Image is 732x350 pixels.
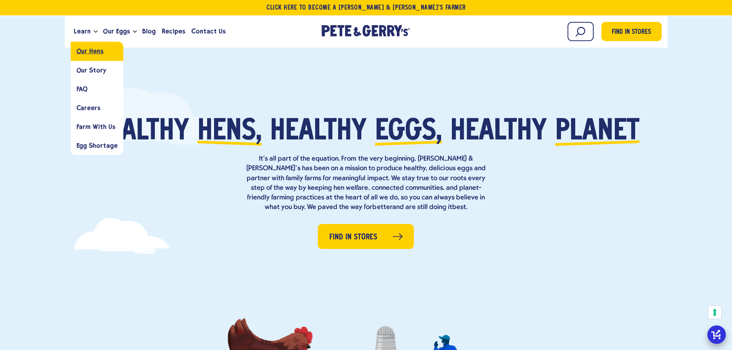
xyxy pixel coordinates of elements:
[94,30,98,33] button: Open the dropdown menu for Learn
[71,117,123,136] a: Farm With Us
[76,104,100,111] span: Careers
[452,204,466,211] strong: best
[71,98,123,117] a: Careers
[555,118,639,146] span: planet
[71,80,123,98] a: FAQ
[71,21,94,42] a: Learn
[76,48,103,55] span: Our Hens
[76,123,115,130] span: Farm With Us
[76,85,88,93] span: FAQ
[612,27,651,38] span: Find in Stores
[198,118,262,146] span: hens,
[270,118,367,146] span: healthy
[71,136,123,155] a: Egg Shortage
[329,231,377,243] span: Find in Stores
[372,204,392,211] strong: better
[243,154,489,212] p: It’s all part of the equation. From the very beginning, [PERSON_NAME] & [PERSON_NAME]’s has been ...
[133,30,137,33] button: Open the dropdown menu for Our Eggs
[162,27,185,36] span: Recipes
[191,27,226,36] span: Contact Us
[100,21,133,42] a: Our Eggs
[142,27,156,36] span: Blog
[76,142,118,149] span: Egg Shortage
[139,21,159,42] a: Blog
[601,22,662,41] a: Find in Stores
[74,27,91,36] span: Learn
[708,306,721,319] button: Your consent preferences for tracking technologies
[71,42,123,61] a: Our Hens
[450,118,547,146] span: healthy
[71,61,123,80] a: Our Story
[93,118,189,146] span: Healthy
[375,118,442,146] span: eggs,
[188,21,229,42] a: Contact Us
[76,66,106,74] span: Our Story
[159,21,188,42] a: Recipes
[103,27,130,36] span: Our Eggs
[568,22,594,41] input: Search
[318,224,414,249] a: Find in Stores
